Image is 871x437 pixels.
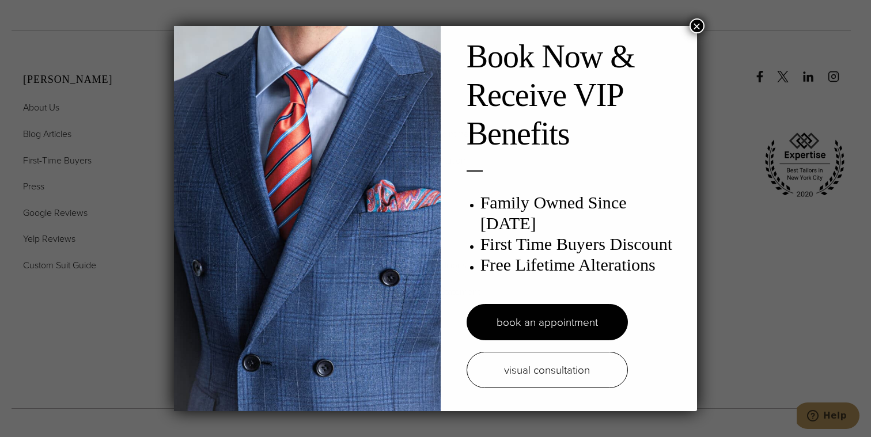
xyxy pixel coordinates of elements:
[467,304,628,340] a: book an appointment
[26,8,50,18] span: Help
[690,18,705,33] button: Close
[480,192,686,234] h3: Family Owned Since [DATE]
[480,254,686,275] h3: Free Lifetime Alterations
[480,234,686,254] h3: First Time Buyers Discount
[467,37,686,154] h2: Book Now & Receive VIP Benefits
[467,352,628,388] a: visual consultation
